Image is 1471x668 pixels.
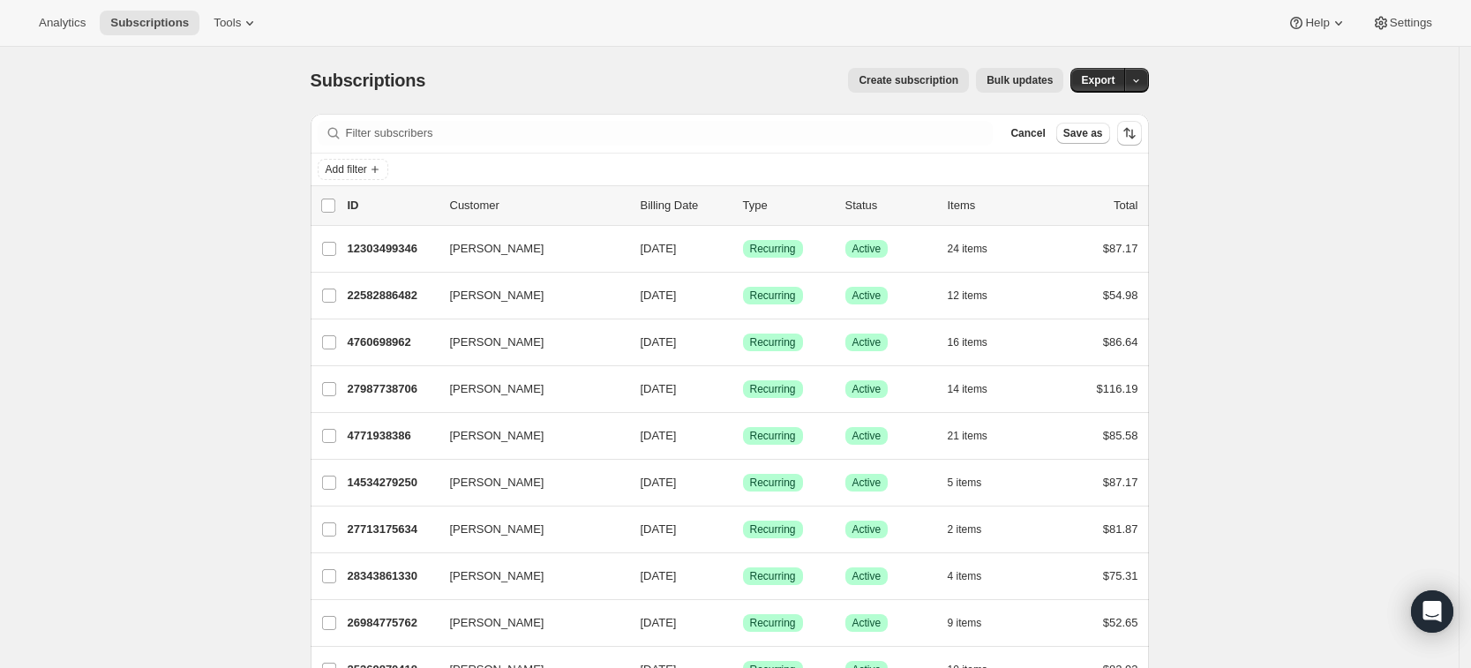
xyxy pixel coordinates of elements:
p: Status [845,197,934,214]
span: [PERSON_NAME] [450,427,544,445]
span: Active [852,522,882,537]
span: [DATE] [641,569,677,582]
span: Active [852,289,882,303]
span: Active [852,476,882,490]
span: Export [1081,73,1115,87]
p: 4760698962 [348,334,436,351]
p: 26984775762 [348,614,436,632]
span: Subscriptions [311,71,426,90]
p: 28343861330 [348,567,436,585]
span: [PERSON_NAME] [450,567,544,585]
button: Tools [203,11,269,35]
p: 22582886482 [348,287,436,304]
p: 12303499346 [348,240,436,258]
span: Add filter [326,162,367,176]
div: Type [743,197,831,214]
span: [DATE] [641,382,677,395]
span: Active [852,335,882,349]
p: 4771938386 [348,427,436,445]
div: IDCustomerBilling DateTypeStatusItemsTotal [348,197,1138,214]
button: 14 items [948,377,1007,402]
span: Active [852,616,882,630]
button: Create subscription [848,68,969,93]
span: Create subscription [859,73,958,87]
span: $52.65 [1103,616,1138,629]
span: Recurring [750,476,796,490]
button: [PERSON_NAME] [439,281,616,310]
span: 5 items [948,476,982,490]
span: 24 items [948,242,987,256]
span: 4 items [948,569,982,583]
span: $87.17 [1103,476,1138,489]
div: Items [948,197,1036,214]
span: Recurring [750,242,796,256]
span: [DATE] [641,335,677,349]
span: Active [852,429,882,443]
div: 12303499346[PERSON_NAME][DATE]SuccessRecurringSuccessActive24 items$87.17 [348,236,1138,261]
span: Tools [214,16,241,30]
span: 21 items [948,429,987,443]
p: 27987738706 [348,380,436,398]
button: 5 items [948,470,1002,495]
span: [DATE] [641,616,677,629]
span: [PERSON_NAME] [450,240,544,258]
span: Recurring [750,569,796,583]
div: 27713175634[PERSON_NAME][DATE]SuccessRecurringSuccessActive2 items$81.87 [348,517,1138,542]
span: [DATE] [641,289,677,302]
span: Recurring [750,289,796,303]
input: Filter subscribers [346,121,994,146]
span: [PERSON_NAME] [450,380,544,398]
button: Sort the results [1117,121,1142,146]
span: Recurring [750,616,796,630]
span: 9 items [948,616,982,630]
span: [PERSON_NAME] [450,287,544,304]
div: Open Intercom Messenger [1411,590,1453,633]
span: Help [1305,16,1329,30]
span: $87.17 [1103,242,1138,255]
button: Add filter [318,159,388,180]
p: ID [348,197,436,214]
span: 2 items [948,522,982,537]
span: Analytics [39,16,86,30]
p: 27713175634 [348,521,436,538]
span: Recurring [750,522,796,537]
span: [PERSON_NAME] [450,521,544,538]
span: Active [852,242,882,256]
span: Cancel [1010,126,1045,140]
button: [PERSON_NAME] [439,515,616,544]
span: [DATE] [641,476,677,489]
button: Settings [1362,11,1443,35]
button: [PERSON_NAME] [439,328,616,357]
div: 4760698962[PERSON_NAME][DATE]SuccessRecurringSuccessActive16 items$86.64 [348,330,1138,355]
button: [PERSON_NAME] [439,562,616,590]
span: [DATE] [641,429,677,442]
button: 24 items [948,236,1007,261]
button: 4 items [948,564,1002,589]
div: 22582886482[PERSON_NAME][DATE]SuccessRecurringSuccessActive12 items$54.98 [348,283,1138,308]
button: Save as [1056,123,1110,144]
span: Recurring [750,429,796,443]
p: Customer [450,197,627,214]
span: $86.64 [1103,335,1138,349]
span: $75.31 [1103,569,1138,582]
div: 28343861330[PERSON_NAME][DATE]SuccessRecurringSuccessActive4 items$75.31 [348,564,1138,589]
span: Active [852,382,882,396]
span: Subscriptions [110,16,189,30]
span: $81.87 [1103,522,1138,536]
button: 12 items [948,283,1007,308]
p: Billing Date [641,197,729,214]
button: Analytics [28,11,96,35]
button: 9 items [948,611,1002,635]
span: Recurring [750,335,796,349]
span: Active [852,569,882,583]
span: Recurring [750,382,796,396]
span: 12 items [948,289,987,303]
span: 14 items [948,382,987,396]
button: [PERSON_NAME] [439,375,616,403]
button: Subscriptions [100,11,199,35]
button: Export [1070,68,1125,93]
div: 14534279250[PERSON_NAME][DATE]SuccessRecurringSuccessActive5 items$87.17 [348,470,1138,495]
span: $85.58 [1103,429,1138,442]
div: 26984775762[PERSON_NAME][DATE]SuccessRecurringSuccessActive9 items$52.65 [348,611,1138,635]
span: [DATE] [641,522,677,536]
